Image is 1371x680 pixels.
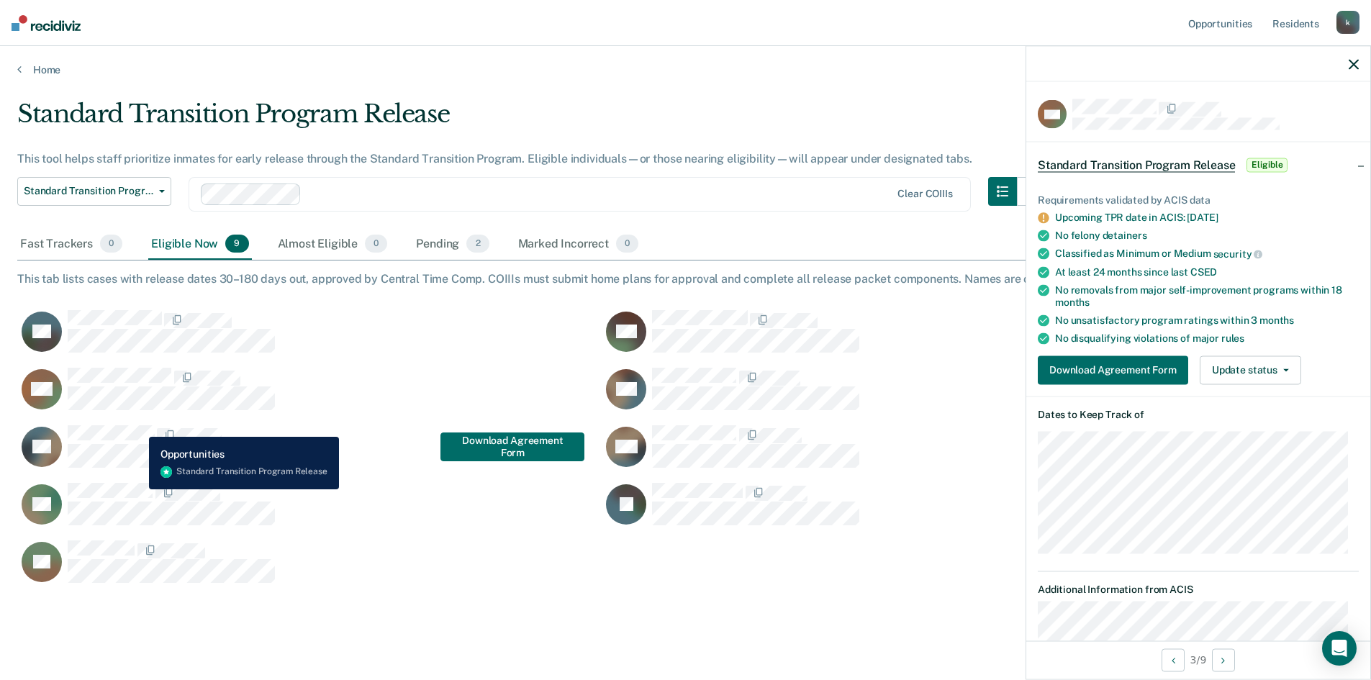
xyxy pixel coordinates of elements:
span: CSED [1190,266,1217,278]
div: Pending [413,229,492,260]
span: rules [1221,332,1244,343]
div: Classified as Minimum or Medium [1055,248,1359,260]
span: Eligible [1246,158,1288,172]
a: Home [17,63,1354,76]
div: No felony [1055,230,1359,242]
button: Download Agreement Form [1038,355,1188,384]
a: Navigate to form link [440,432,584,461]
span: months [1259,314,1294,325]
img: Recidiviz [12,15,81,31]
div: CaseloadOpportunityCell-356341 [602,367,1186,425]
div: CaseloadOpportunityCell-177126 [602,482,1186,540]
button: Download Agreement Form [440,432,584,461]
div: CaseloadOpportunityCell-2211865 [17,540,602,597]
div: Fast Trackers [17,229,125,260]
span: Standard Transition Program Release [1038,158,1235,172]
div: This tab lists cases with release dates 30–180 days out, approved by Central Time Comp. COIIIs mu... [17,272,1354,286]
div: Marked Incorrect [515,229,642,260]
div: Almost Eligible [275,229,391,260]
dt: Dates to Keep Track of [1038,408,1359,420]
a: Download Agreement Form [1038,355,1194,384]
div: Standard Transition Program ReleaseEligible [1026,142,1370,188]
span: 0 [100,235,122,253]
div: Upcoming TPR date in ACIS: [DATE] [1055,212,1359,224]
span: detainers [1103,230,1147,241]
span: months [1055,296,1090,307]
button: Previous Opportunity [1162,648,1185,671]
div: CaseloadOpportunityCell-2211342 [602,425,1186,482]
div: Standard Transition Program Release [17,99,1046,140]
div: Open Intercom Messenger [1322,631,1357,666]
div: k [1336,11,1359,34]
div: CaseloadOpportunityCell-2283741 [602,309,1186,367]
span: Standard Transition Program Release [24,185,153,197]
div: No disqualifying violations of major [1055,332,1359,344]
div: CaseloadOpportunityCell-363776 [17,482,602,540]
span: 2 [466,235,489,253]
span: 9 [225,235,248,253]
div: Clear COIIIs [897,188,952,200]
div: Requirements validated by ACIS data [1038,194,1359,206]
div: Eligible Now [148,229,251,260]
dt: Additional Information from ACIS [1038,584,1359,596]
div: No unsatisfactory program ratings within 3 [1055,314,1359,326]
div: At least 24 months since last [1055,266,1359,278]
div: 3 / 9 [1026,640,1370,679]
div: CaseloadOpportunityCell-2322801 [17,309,602,367]
div: CaseloadOpportunityCell-2312706 [17,367,602,425]
span: 0 [365,235,387,253]
span: security [1213,248,1263,260]
button: Next Opportunity [1212,648,1235,671]
div: No removals from major self-improvement programs within 18 [1055,284,1359,309]
button: Update status [1200,355,1301,384]
div: This tool helps staff prioritize inmates for early release through the Standard Transition Progra... [17,152,1046,166]
span: 0 [616,235,638,253]
div: CaseloadOpportunityCell-162495 [17,425,602,482]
